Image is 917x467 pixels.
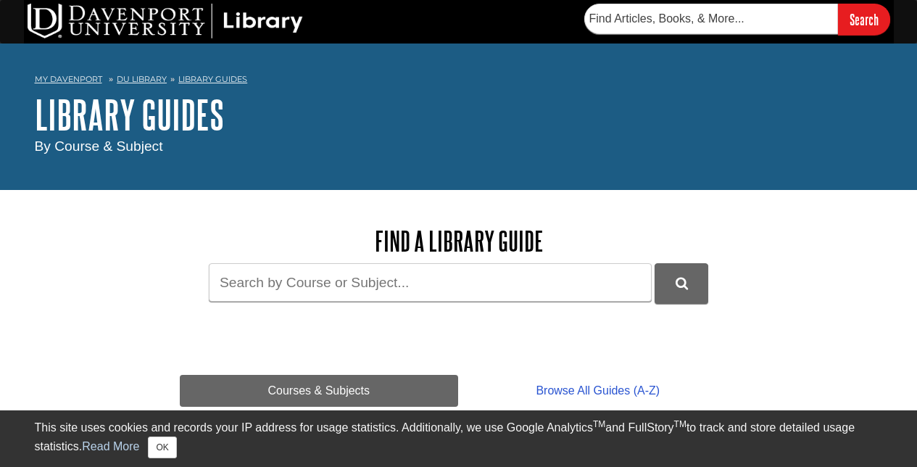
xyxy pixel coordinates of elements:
form: Searches DU Library's articles, books, and more [584,4,890,35]
div: This site uses cookies and records your IP address for usage statistics. Additionally, we use Goo... [35,419,883,458]
input: Search by Course or Subject... [209,263,652,302]
a: Library Guides [178,74,247,84]
a: Courses & Subjects [180,375,459,407]
a: My Davenport [35,73,102,86]
h2: Find a Library Guide [180,226,738,256]
sup: TM [674,419,686,429]
a: DU Library [117,74,167,84]
a: Read More [82,440,139,452]
a: Browse All Guides (A-Z) [458,375,737,407]
input: Find Articles, Books, & More... [584,4,838,34]
img: DU Library [28,4,303,38]
i: Search Library Guides [676,277,688,290]
div: By Course & Subject [35,136,883,157]
button: Close [148,437,176,458]
sup: TM [593,419,605,429]
h1: Library Guides [35,93,883,136]
input: Search [838,4,890,35]
nav: breadcrumb [35,70,883,93]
